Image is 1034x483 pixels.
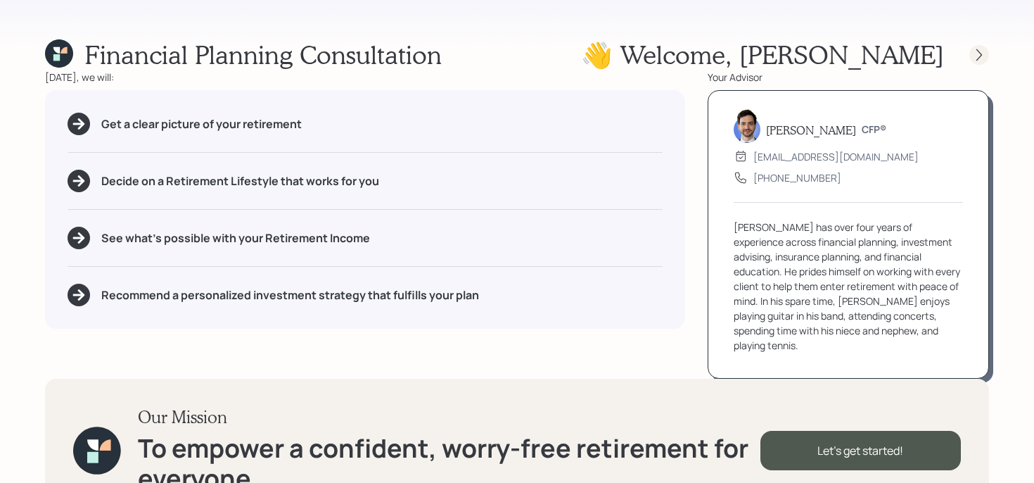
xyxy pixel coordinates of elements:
[734,109,760,143] img: jonah-coleman-headshot.png
[581,39,944,70] h1: 👋 Welcome , [PERSON_NAME]
[101,175,379,188] h5: Decide on a Retirement Lifestyle that works for you
[101,232,370,245] h5: See what's possible with your Retirement Income
[753,149,919,164] div: [EMAIL_ADDRESS][DOMAIN_NAME]
[734,220,963,353] div: [PERSON_NAME] has over four years of experience across financial planning, investment advising, i...
[84,39,442,70] h1: Financial Planning Consultation
[862,124,886,136] h6: CFP®
[760,431,961,470] div: Let's get started!
[138,407,760,427] h3: Our Mission
[101,289,479,302] h5: Recommend a personalized investment strategy that fulfills your plan
[753,170,841,185] div: [PHONE_NUMBER]
[766,123,856,137] h5: [PERSON_NAME]
[101,118,302,131] h5: Get a clear picture of your retirement
[708,70,989,84] div: Your Advisor
[45,70,685,84] div: [DATE], we will:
